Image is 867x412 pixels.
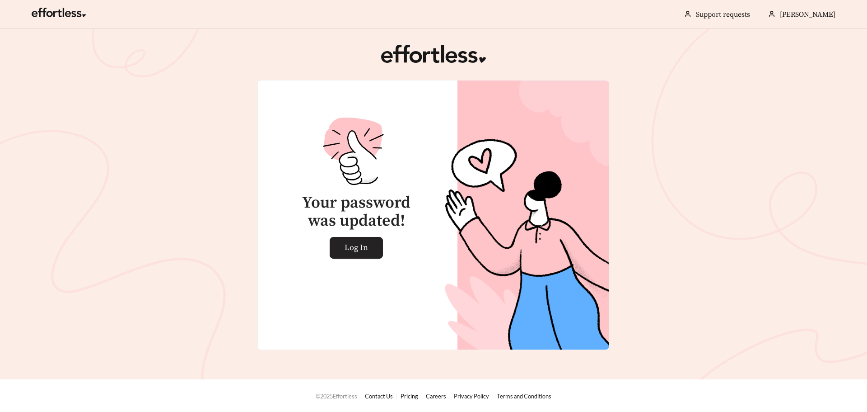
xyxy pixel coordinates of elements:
a: Contact Us [365,393,393,400]
span: Log In [345,237,368,258]
h3: Your password was updated! [302,194,411,230]
a: Log In [330,237,383,259]
span: © 2025 Effortless [316,393,357,400]
a: Pricing [401,393,418,400]
a: Support requests [696,10,750,19]
span: [PERSON_NAME] [780,10,835,19]
a: Terms and Conditions [497,393,551,400]
a: Privacy Policy [454,393,489,400]
a: Careers [426,393,446,400]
